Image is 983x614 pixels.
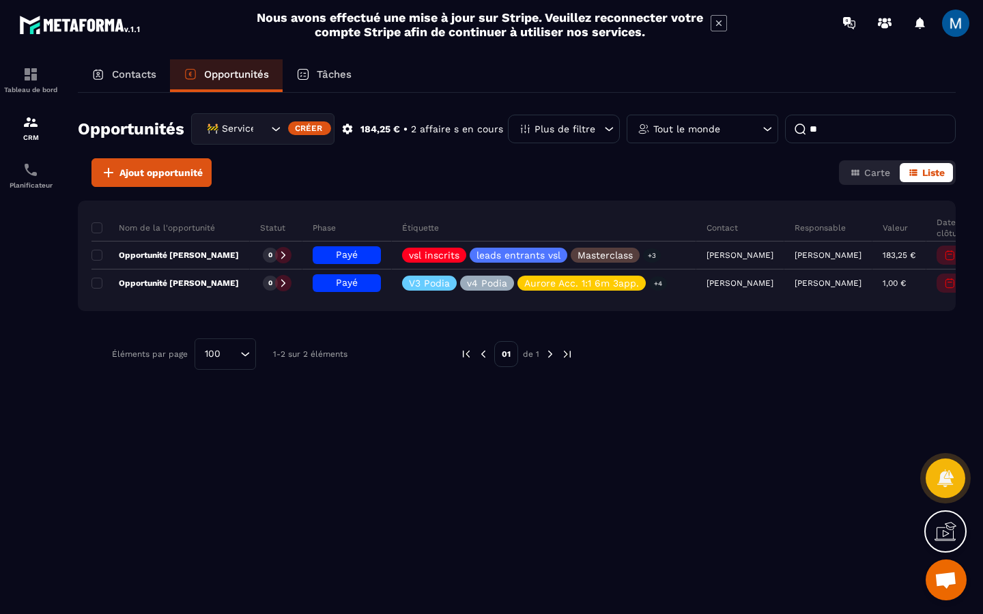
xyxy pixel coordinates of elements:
input: Search for option [225,347,237,362]
button: Carte [842,163,898,182]
img: prev [460,348,472,360]
p: Opportunités [204,68,269,81]
p: de 1 [523,349,539,360]
p: Masterclass [578,250,633,260]
span: Carte [864,167,890,178]
p: 0 [268,250,272,260]
a: Tâches [283,59,365,92]
p: Opportunité [PERSON_NAME] [91,250,239,261]
span: Liste [922,167,945,178]
p: Statut [260,222,285,233]
p: 183,25 € [883,250,915,260]
p: Opportunité [PERSON_NAME] [91,278,239,289]
p: [PERSON_NAME] [795,278,861,288]
p: +3 [643,248,661,263]
p: Nom de la l'opportunité [91,222,215,233]
input: Search for option [254,121,268,136]
img: next [544,348,556,360]
a: schedulerschedulerPlanificateur [3,151,58,199]
a: Opportunités [170,59,283,92]
p: v4 Podia [467,278,507,288]
div: Search for option [195,338,256,370]
span: Payé [336,249,358,260]
h2: Opportunités [78,115,184,143]
p: 0 [268,278,272,288]
p: Planificateur [3,181,58,189]
p: [PERSON_NAME] [795,250,861,260]
p: 1,00 € [883,278,906,288]
a: formationformationTableau de bord [3,56,58,104]
img: scheduler [23,162,39,178]
button: Ajout opportunité [91,158,212,187]
a: Ouvrir le chat [926,559,967,600]
p: Tableau de bord [3,86,58,93]
p: Plus de filtre [535,124,595,134]
div: Créer [288,121,331,135]
a: formationformationCRM [3,104,58,151]
p: 184,25 € [360,123,400,136]
a: Contacts [78,59,170,92]
p: CRM [3,134,58,141]
p: Phase [313,222,336,233]
p: 1-2 sur 2 éléments [273,349,347,359]
p: 2 affaire s en cours [411,123,503,136]
p: Responsable [795,222,846,233]
p: Éléments par page [112,349,188,359]
p: Contacts [112,68,156,81]
img: formation [23,114,39,130]
span: 🚧 Service Client [203,121,254,136]
span: Ajout opportunité [119,166,203,179]
img: formation [23,66,39,83]
p: Tout le monde [653,124,720,134]
p: • [403,123,408,136]
span: 100 [200,347,225,362]
p: Contact [707,222,738,233]
button: Liste [900,163,953,182]
h2: Nous avons effectué une mise à jour sur Stripe. Veuillez reconnecter votre compte Stripe afin de ... [256,10,704,39]
div: Search for option [191,113,334,145]
p: 01 [494,341,518,367]
p: Aurore Acc. 1:1 6m 3app. [524,278,639,288]
p: vsl inscrits [409,250,459,260]
p: Valeur [883,222,908,233]
p: V3 Podia [409,278,450,288]
p: leads entrants vsl [476,250,560,260]
img: prev [477,348,489,360]
p: +4 [649,276,667,291]
span: Payé [336,277,358,288]
p: Étiquette [402,222,439,233]
p: Tâches [317,68,352,81]
img: logo [19,12,142,37]
img: next [561,348,573,360]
